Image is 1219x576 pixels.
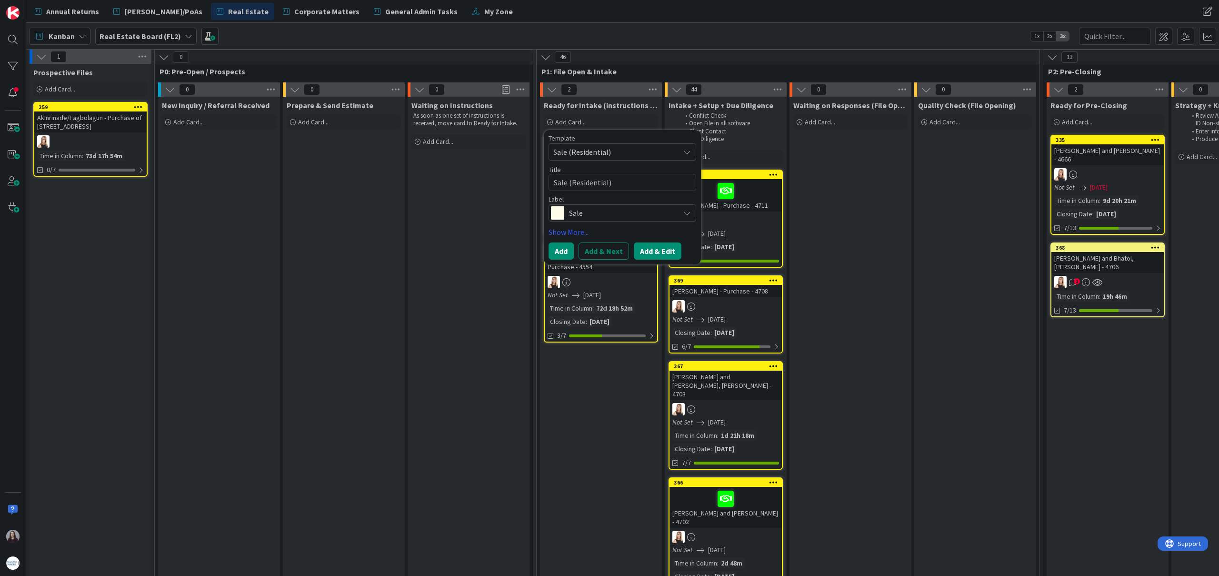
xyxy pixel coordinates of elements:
img: DB [672,403,685,415]
span: [DATE] [583,290,601,300]
div: DB [1051,168,1164,181]
span: 6/7 [682,342,691,352]
div: Closing Date [672,444,710,454]
div: [DATE] [712,242,737,252]
div: 370[PERSON_NAME] - Purchase - 4711 [669,171,782,212]
span: Template [549,135,575,141]
div: 367 [669,362,782,371]
span: 0 [810,84,827,95]
span: 44 [686,84,702,95]
i: Not Set [672,315,693,323]
i: Not Set [548,291,568,299]
span: 3/7 [557,331,566,341]
a: General Admin Tasks [368,3,463,20]
a: [PERSON_NAME]/PoAs [108,3,208,20]
span: : [1099,195,1100,206]
span: Add Card... [929,118,960,126]
span: Sale (Residential) [553,146,672,158]
span: 1 [50,51,67,62]
span: Prepare & Send Estimate [287,101,373,110]
span: Add Card... [173,118,204,126]
img: DB [1054,276,1067,288]
div: [PERSON_NAME] - Purchase - 4711 [669,179,782,212]
div: Closing Date [548,316,586,327]
div: 19h 46m [1100,291,1129,302]
span: [DATE] [708,417,726,427]
a: My Zone [466,3,519,20]
span: P0: Pre-Open / Prospects [160,67,521,76]
div: DB [34,135,147,148]
div: DB [669,531,782,543]
div: [DATE] [1094,209,1119,219]
div: 9d 20h 21m [1100,195,1139,206]
div: 369 [669,276,782,285]
span: 0 [304,84,320,95]
span: : [717,430,719,441]
button: Add & Next [579,243,629,260]
div: 259 [34,103,147,111]
i: Not Set [672,418,693,426]
div: 335[PERSON_NAME] and [PERSON_NAME] - 4666 [1051,136,1164,165]
div: [PERSON_NAME] and [PERSON_NAME] - 4666 [1051,144,1164,165]
span: Corporate Matters [294,6,360,17]
span: 0/7 [47,165,56,175]
button: Add [549,243,574,260]
span: 2 [561,84,577,95]
div: DB [545,276,657,288]
span: Add Card... [805,118,835,126]
span: 7/13 [1064,223,1076,233]
span: General Admin Tasks [385,6,458,17]
div: Time in Column [672,558,717,568]
a: Annual Returns [29,3,105,20]
span: Ready for Pre-Closing [1050,101,1127,110]
div: [PERSON_NAME], [PERSON_NAME] - Purchase - 4554 [545,252,657,273]
span: Add Card... [555,118,586,126]
div: 1d 21h 18m [719,430,757,441]
div: 73d 17h 54m [83,151,125,161]
span: Add Card... [1062,118,1092,126]
div: 367[PERSON_NAME] and [PERSON_NAME], [PERSON_NAME] - 4703 [669,362,782,400]
a: Show More... [549,226,696,238]
input: Quick Filter... [1079,28,1150,45]
span: Waiting on Instructions [411,101,493,110]
span: 0 [179,84,195,95]
span: New Inquiry / Referral Received [162,101,270,110]
span: : [1092,209,1094,219]
span: Sale [569,206,675,220]
div: 2d 48m [719,558,745,568]
div: 368 [1051,243,1164,252]
div: 370 [674,172,782,178]
span: Ready for Intake (instructions received) [544,101,658,110]
img: BC [6,530,20,543]
span: Prospective Files [33,68,93,77]
a: 259Akinrinade/Fagbolagun - Purchase of [STREET_ADDRESS]DBTime in Column:73d 17h 54m0/7 [33,102,148,177]
span: : [592,303,594,313]
textarea: Sale (Residential) [549,174,696,191]
span: : [710,327,712,338]
div: [PERSON_NAME] - Purchase - 4708 [669,285,782,297]
div: DB [1051,276,1164,288]
div: [PERSON_NAME] and [PERSON_NAME] - 4702 [669,487,782,528]
span: 0 [1192,84,1209,95]
span: Kanban [49,30,75,42]
img: Visit kanbanzone.com [6,6,20,20]
div: 367 [674,363,782,370]
div: 259 [39,104,147,111]
img: DB [37,135,50,148]
div: Time in Column [672,430,717,441]
span: [DATE] [708,545,726,555]
img: DB [548,276,560,288]
span: : [586,316,587,327]
div: 366 [669,478,782,487]
a: 369[PERSON_NAME] - Purchase - 4708DBNot Set[DATE]Closing Date:[DATE]6/7 [669,275,783,354]
span: P1: File Open & Intake [541,67,1028,76]
div: [DATE] [712,327,737,338]
span: Annual Returns [46,6,99,17]
span: 7/13 [1064,305,1076,315]
b: Real Estate Board (FL2) [100,31,181,41]
div: [DATE] [587,316,612,327]
span: Add Card... [1187,152,1217,161]
img: DB [672,531,685,543]
span: My Zone [484,6,513,17]
div: Time in Column [548,303,592,313]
